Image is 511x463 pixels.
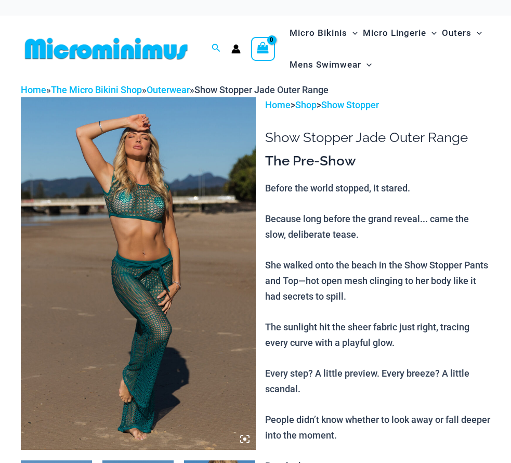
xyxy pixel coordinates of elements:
[321,99,379,110] a: Show Stopper
[295,99,317,110] a: Shop
[147,84,190,95] a: Outerwear
[426,20,437,46] span: Menu Toggle
[265,99,291,110] a: Home
[439,17,484,49] a: OutersMenu ToggleMenu Toggle
[251,37,275,61] a: View Shopping Cart, empty
[231,44,241,54] a: Account icon link
[360,17,439,49] a: Micro LingerieMenu ToggleMenu Toggle
[290,52,361,78] span: Mens Swimwear
[21,37,192,60] img: MM SHOP LOGO FLAT
[285,16,490,82] nav: Site Navigation
[51,84,142,95] a: The Micro Bikini Shop
[442,20,471,46] span: Outers
[361,52,372,78] span: Menu Toggle
[21,84,329,95] span: » » »
[363,20,426,46] span: Micro Lingerie
[21,97,256,449] img: Show Stopper Jade 366 Top 5007 pants
[290,20,347,46] span: Micro Bikinis
[212,42,221,55] a: Search icon link
[21,84,46,95] a: Home
[287,49,374,81] a: Mens SwimwearMenu ToggleMenu Toggle
[265,152,490,170] h3: The Pre-Show
[265,130,490,146] h1: Show Stopper Jade Outer Range
[287,17,360,49] a: Micro BikinisMenu ToggleMenu Toggle
[471,20,482,46] span: Menu Toggle
[194,84,329,95] span: Show Stopper Jade Outer Range
[347,20,358,46] span: Menu Toggle
[265,97,490,113] p: > >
